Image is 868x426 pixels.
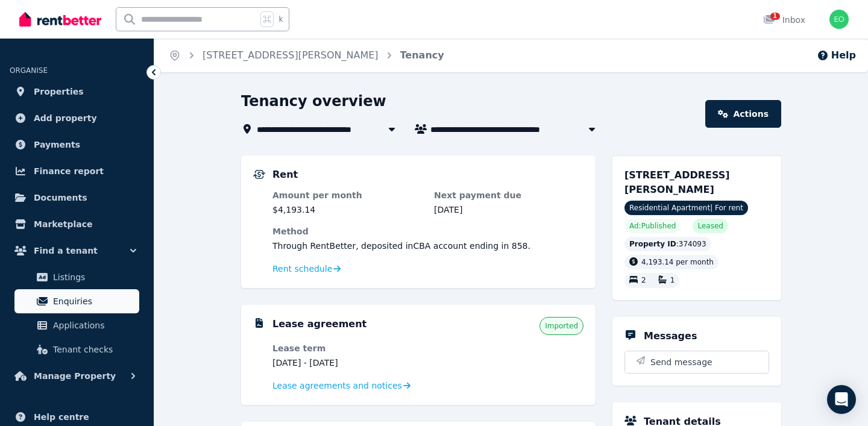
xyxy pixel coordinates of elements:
[697,221,723,231] span: Leased
[253,170,265,179] img: Rental Payments
[10,212,144,236] a: Marketplace
[434,189,583,201] dt: Next payment due
[625,351,769,373] button: Send message
[272,317,366,331] h5: Lease agreement
[827,385,856,414] div: Open Intercom Messenger
[14,313,139,337] a: Applications
[629,221,676,231] span: Ad: Published
[641,277,646,285] span: 2
[272,263,341,275] a: Rent schedule
[53,342,134,357] span: Tenant checks
[34,190,87,205] span: Documents
[53,294,134,309] span: Enquiries
[272,204,422,216] dd: $4,193.14
[434,204,583,216] dd: [DATE]
[670,277,675,285] span: 1
[817,48,856,63] button: Help
[10,239,144,263] button: Find a tenant
[641,258,714,266] span: 4,193.14 per month
[400,49,444,61] a: Tenancy
[14,289,139,313] a: Enquiries
[629,239,676,249] span: Property ID
[272,342,422,354] dt: Lease term
[644,329,697,343] h5: Messages
[154,39,459,72] nav: Breadcrumb
[272,168,298,182] h5: Rent
[53,270,134,284] span: Listings
[624,169,730,195] span: [STREET_ADDRESS][PERSON_NAME]
[705,100,781,128] a: Actions
[829,10,849,29] img: Ezechiel Orski-Ritchie
[272,380,402,392] span: Lease agreements and notices
[241,92,386,111] h1: Tenancy overview
[19,10,101,28] img: RentBetter
[624,201,748,215] span: Residential Apartment | For rent
[10,106,144,130] a: Add property
[34,410,89,424] span: Help centre
[770,13,780,20] span: 1
[34,84,84,99] span: Properties
[34,164,104,178] span: Finance report
[763,14,805,26] div: Inbox
[203,49,379,61] a: [STREET_ADDRESS][PERSON_NAME]
[272,380,410,392] a: Lease agreements and notices
[34,111,97,125] span: Add property
[34,369,116,383] span: Manage Property
[10,133,144,157] a: Payments
[34,137,80,152] span: Payments
[10,186,144,210] a: Documents
[272,357,422,369] dd: [DATE] - [DATE]
[10,80,144,104] a: Properties
[14,265,139,289] a: Listings
[10,159,144,183] a: Finance report
[272,225,583,237] dt: Method
[34,243,98,258] span: Find a tenant
[10,364,144,388] button: Manage Property
[278,14,283,24] span: k
[545,321,578,331] span: Imported
[34,217,92,231] span: Marketplace
[272,263,332,275] span: Rent schedule
[14,337,139,362] a: Tenant checks
[272,241,530,251] span: Through RentBetter , deposited in CBA account ending in 858 .
[53,318,134,333] span: Applications
[10,66,48,75] span: ORGANISE
[624,237,711,251] div: : 374093
[650,356,712,368] span: Send message
[272,189,422,201] dt: Amount per month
